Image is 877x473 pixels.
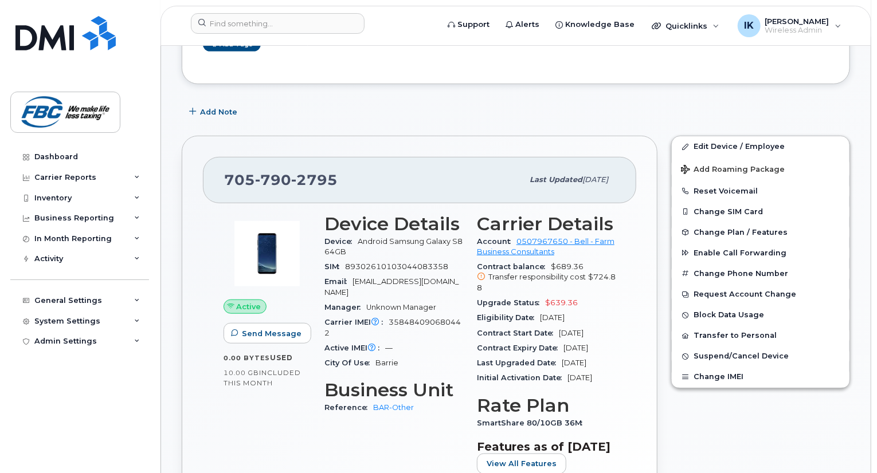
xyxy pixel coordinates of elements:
span: Transfer responsibility cost [488,273,586,281]
span: Quicklinks [665,21,707,30]
span: $639.36 [545,298,578,307]
span: Email [324,277,353,286]
span: included this month [224,368,301,387]
span: Last Upgraded Date [477,358,562,367]
span: Android Samsung Galaxy S8 64GB [324,237,463,256]
span: $724.88 [477,273,616,291]
span: Wireless Admin [765,26,829,35]
span: used [270,353,293,362]
span: Support [457,19,490,30]
a: Edit Device / Employee [672,136,849,157]
span: Contract Start Date [477,329,559,337]
span: Knowledge Base [565,19,635,30]
a: Support [440,13,498,36]
div: Quicklinks [644,14,727,37]
span: — [385,344,393,352]
div: Ibrahim Kabir [730,14,849,37]
span: Account [477,237,516,246]
button: Enable Call Forwarding [672,243,849,263]
span: 705 [224,171,338,188]
span: SmartShare 80/10GB 36M [477,419,588,427]
a: Alerts [498,13,547,36]
span: Barrie [375,358,398,367]
span: [EMAIL_ADDRESS][DOMAIN_NAME] [324,277,459,296]
a: Knowledge Base [547,13,643,36]
span: Active [237,301,261,312]
button: Add Note [182,101,247,122]
button: Add Roaming Package [672,157,849,180]
button: Change Phone Number [672,263,849,284]
h3: Carrier Details [477,214,616,234]
span: [DATE] [559,329,584,337]
span: Contract balance [477,262,551,271]
button: Reset Voicemail [672,181,849,202]
span: IK [744,19,754,33]
span: [PERSON_NAME] [765,17,829,26]
span: [DATE] [563,344,588,352]
span: 10.00 GB [224,369,259,377]
span: 0.00 Bytes [224,354,270,362]
span: Send Message [242,328,302,339]
button: Suspend/Cancel Device [672,346,849,366]
span: $689.36 [477,262,616,293]
span: SIM [324,262,345,271]
span: Change Plan / Features [694,228,788,236]
span: Enable Call Forwarding [694,249,786,257]
button: Transfer to Personal [672,325,849,346]
h3: Features as of [DATE] [477,440,616,454]
button: Change SIM Card [672,202,849,222]
a: 0507967650 - Bell - Farm Business Consultants [477,237,614,256]
button: Change Plan / Features [672,222,849,243]
span: Unknown Manager [366,303,436,312]
span: Carrier IMEI [324,318,389,326]
span: [DATE] [540,313,565,322]
span: Suspend/Cancel Device [694,352,789,361]
span: 89302610103044083358 [345,262,448,271]
span: 358484090680442 [324,318,461,337]
img: image20231002-3703462-14z1eb8.jpeg [233,219,302,288]
button: Block Data Usage [672,305,849,325]
span: Initial Activation Date [477,373,567,382]
button: Change IMEI [672,366,849,387]
span: Active IMEI [324,344,385,352]
h3: Device Details [324,214,463,234]
h3: Business Unit [324,380,463,400]
h3: Rate Plan [477,395,616,416]
input: Find something... [191,13,365,34]
a: BAR-Other [373,403,414,412]
span: City Of Use [324,358,375,367]
span: Add Roaming Package [681,165,785,176]
span: Upgrade Status [477,298,545,307]
span: [DATE] [567,373,592,382]
span: 790 [255,171,291,188]
span: Manager [324,303,366,312]
span: Contract Expiry Date [477,344,563,352]
span: 2795 [291,171,338,188]
span: Last updated [530,175,582,184]
span: Reference [324,403,373,412]
span: Device [324,237,358,246]
span: Eligibility Date [477,313,540,322]
button: Request Account Change [672,284,849,305]
span: [DATE] [562,358,586,367]
span: View All Features [487,458,557,469]
span: Add Note [200,107,237,117]
button: Send Message [224,323,311,344]
span: Alerts [515,19,539,30]
span: [DATE] [582,175,608,184]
